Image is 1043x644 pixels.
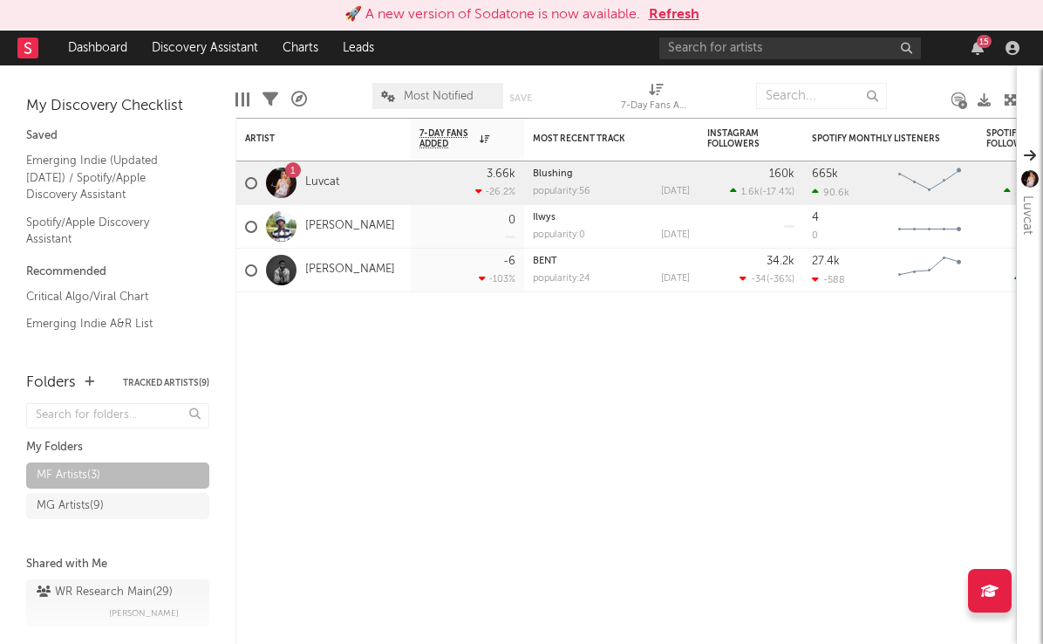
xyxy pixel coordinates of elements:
[26,462,209,489] a: MF Artists(3)
[533,257,557,266] a: BENT
[767,256,794,267] div: 34.2k
[762,188,792,197] span: -17.4 %
[661,230,690,240] div: [DATE]
[419,128,475,149] span: 7-Day Fans Added
[344,4,640,25] div: 🚀 A new version of Sodatone is now available.
[659,38,921,59] input: Search for artists
[977,35,992,48] div: 15
[751,275,767,284] span: -34
[533,187,590,196] div: popularity: 56
[707,128,768,149] div: Instagram Followers
[26,262,209,283] div: Recommended
[508,215,515,226] div: 0
[812,212,819,223] div: 4
[812,231,818,241] div: 0
[769,168,794,180] div: 160k
[756,83,887,109] input: Search...
[291,74,307,125] div: A&R Pipeline
[270,31,331,65] a: Charts
[730,186,794,197] div: ( )
[26,403,209,428] input: Search for folders...
[533,213,690,223] div: Ilwys
[812,168,838,180] div: 665k
[37,465,100,486] div: MF Artists ( 3 )
[475,186,515,197] div: -26.2 %
[533,134,664,144] div: Most Recent Track
[26,437,209,458] div: My Folders
[26,213,192,249] a: Spotify/Apple Discovery Assistant
[305,219,395,234] a: [PERSON_NAME]
[533,257,690,266] div: BENT
[26,493,209,519] a: MG Artists(9)
[26,314,192,333] a: Emerging Indie A&R List
[812,187,849,198] div: 90.6k
[741,188,760,197] span: 1.6k
[661,274,690,284] div: [DATE]
[140,31,270,65] a: Discovery Assistant
[37,582,173,603] div: WR Research Main ( 29 )
[479,273,515,284] div: -103 %
[487,168,515,180] div: 3.66k
[26,287,192,306] a: Critical Algo/Viral Chart
[890,205,969,249] svg: Chart title
[26,579,209,627] a: WR Research Main(29)[PERSON_NAME]
[235,74,249,125] div: Edit Columns
[812,274,845,285] div: -588
[533,230,585,240] div: popularity: 0
[503,256,515,267] div: -6
[305,175,339,190] a: Luvcat
[56,31,140,65] a: Dashboard
[769,275,792,284] span: -36 %
[533,169,690,179] div: Blushing
[509,93,532,103] button: Save
[621,74,691,125] div: 7-Day Fans Added (7-Day Fans Added)
[812,256,840,267] div: 27.4k
[533,274,590,284] div: popularity: 24
[26,151,192,204] a: Emerging Indie (Updated [DATE]) / Spotify/Apple Discovery Assistant
[649,4,699,25] button: Refresh
[26,96,209,117] div: My Discovery Checklist
[331,31,386,65] a: Leads
[26,126,209,147] div: Saved
[661,187,690,196] div: [DATE]
[740,273,794,284] div: ( )
[305,263,395,277] a: [PERSON_NAME]
[971,41,984,55] button: 15
[1015,188,1038,197] span: 1.23k
[533,169,573,179] a: Blushing
[109,603,179,624] span: [PERSON_NAME]
[890,161,969,205] svg: Chart title
[245,134,376,144] div: Artist
[26,554,209,575] div: Shared with Me
[621,96,691,117] div: 7-Day Fans Added (7-Day Fans Added)
[262,74,278,125] div: Filters
[890,249,969,292] svg: Chart title
[1017,195,1038,235] div: Luvcat
[123,379,209,387] button: Tracked Artists(9)
[26,373,76,394] div: Folders
[533,213,556,223] a: Ilwys
[404,91,474,102] span: Most Notified
[812,134,943,144] div: Spotify Monthly Listeners
[37,496,104,517] div: MG Artists ( 9 )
